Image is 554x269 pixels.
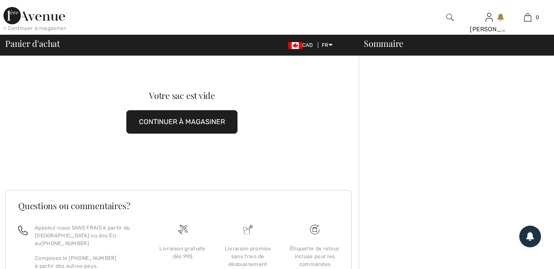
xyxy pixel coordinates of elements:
[322,42,333,48] span: FR
[353,39,549,48] div: Sommaire
[35,224,140,247] p: Appelez-nous SANS FRAIS à partir du [GEOGRAPHIC_DATA] ou des EU au
[18,201,339,210] h3: Questions ou commentaires?
[288,42,302,49] img: Canadian Dollar
[3,24,66,32] div: < Continuer à magasiner
[178,225,188,234] img: Livraison gratuite dès 99$
[470,25,508,34] div: [PERSON_NAME]
[509,12,547,23] a: 0
[23,91,341,100] div: Votre sac est vide
[41,240,89,246] a: [PHONE_NUMBER]
[288,42,317,48] span: CAD
[126,110,237,134] button: CONTINUER À MAGASINER
[446,12,454,23] img: recherche
[243,225,253,234] img: Livraison promise sans frais de dédouanement surprise&nbsp;!
[157,245,208,260] div: Livraison gratuite dès 99$
[310,225,320,234] img: Livraison gratuite dès 99$
[5,39,60,48] span: Panier d'achat
[18,226,28,235] img: call
[524,12,531,23] img: Mon panier
[3,7,65,24] img: 1ère Avenue
[536,13,539,21] span: 0
[485,13,493,21] a: Se connecter
[485,12,493,23] img: Mes infos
